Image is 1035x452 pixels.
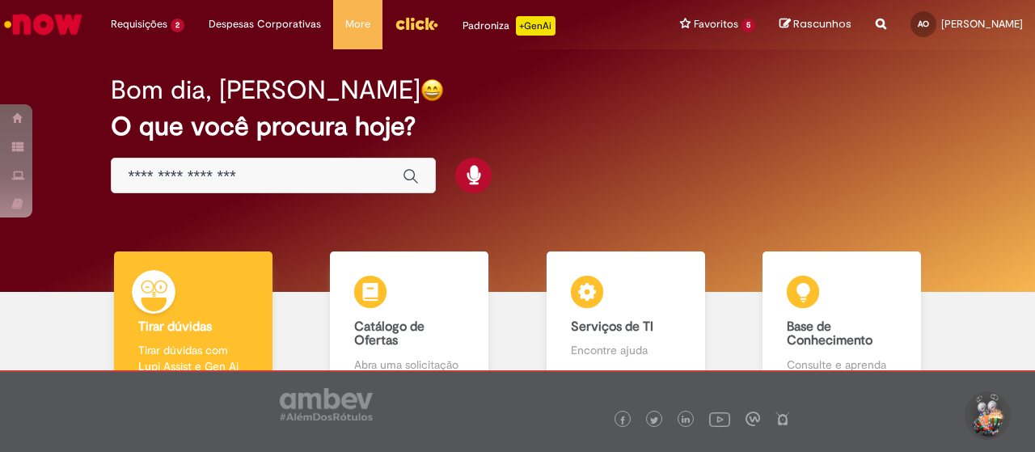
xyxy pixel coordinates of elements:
span: [PERSON_NAME] [941,17,1023,31]
img: logo_footer_naosei.png [775,412,790,426]
a: Rascunhos [779,17,851,32]
span: Rascunhos [793,16,851,32]
img: logo_footer_twitter.png [650,416,658,425]
p: Tirar dúvidas com Lupi Assist e Gen Ai [138,342,248,374]
h2: Bom dia, [PERSON_NAME] [111,76,420,104]
div: Padroniza [463,16,556,36]
a: Tirar dúvidas Tirar dúvidas com Lupi Assist e Gen Ai [85,251,302,391]
p: Consulte e aprenda [787,357,897,373]
img: logo_footer_workplace.png [746,412,760,426]
b: Catálogo de Ofertas [354,319,425,349]
span: Favoritos [694,16,738,32]
img: happy-face.png [420,78,444,102]
p: Abra uma solicitação [354,357,464,373]
span: 5 [741,19,755,32]
img: click_logo_yellow_360x200.png [395,11,438,36]
b: Tirar dúvidas [138,319,212,335]
p: Encontre ajuda [571,342,681,358]
img: logo_footer_linkedin.png [682,416,690,425]
img: ServiceNow [2,8,85,40]
p: +GenAi [516,16,556,36]
span: 2 [171,19,184,32]
img: logo_footer_facebook.png [619,416,627,425]
span: Requisições [111,16,167,32]
img: logo_footer_youtube.png [709,408,730,429]
b: Serviços de TI [571,319,653,335]
span: AO [918,19,929,29]
a: Catálogo de Ofertas Abra uma solicitação [302,251,518,391]
b: Base de Conhecimento [787,319,872,349]
img: logo_footer_ambev_rotulo_gray.png [280,388,373,420]
span: Despesas Corporativas [209,16,321,32]
a: Base de Conhecimento Consulte e aprenda [734,251,951,391]
a: Serviços de TI Encontre ajuda [517,251,734,391]
h2: O que você procura hoje? [111,112,923,141]
button: Iniciar Conversa de Suporte [962,391,1011,440]
span: More [345,16,370,32]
